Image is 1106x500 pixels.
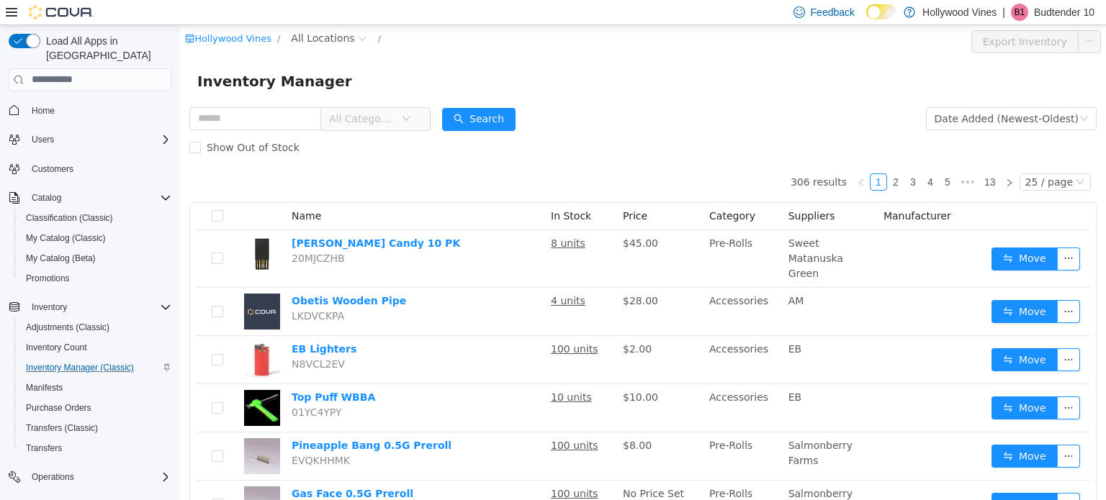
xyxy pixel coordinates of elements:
button: icon: swapMove [811,419,878,442]
td: Accessories [523,359,603,407]
div: Budtender 10 [1011,4,1028,21]
i: icon: left [677,153,685,162]
span: Inventory [26,299,171,316]
a: [PERSON_NAME] Candy 10 PK [112,212,280,224]
span: Users [32,134,54,145]
span: Suppliers [608,185,655,196]
button: icon: ellipsis [877,468,900,491]
span: Catalog [26,189,171,206]
a: 3 [725,149,741,165]
a: Promotions [20,270,76,287]
span: Inventory Count [26,342,87,353]
span: / [97,8,100,19]
button: Catalog [3,188,177,208]
button: Adjustments (Classic) [14,317,177,337]
span: Operations [26,468,171,486]
a: Classification (Classic) [20,209,119,227]
u: 10 units [371,366,412,378]
span: Inventory [32,301,67,313]
a: 5 [760,149,775,165]
u: 100 units [371,463,418,474]
span: $28.00 [443,270,478,281]
li: 2 [707,148,724,165]
span: EVQKHHMK [112,429,170,441]
a: Obetis Wooden Pipe [112,270,226,281]
span: Transfers (Classic) [26,422,98,434]
button: icon: swapMove [811,371,878,394]
a: My Catalog (Beta) [20,250,102,267]
a: 13 [800,149,820,165]
td: Accessories [523,263,603,311]
p: Hollywood Vines [922,4,997,21]
span: All Categories [149,86,215,101]
span: Sweet Matanuska Green [608,212,663,254]
span: Category [529,185,575,196]
span: Inventory Manager (Classic) [20,359,171,376]
u: 4 units [371,270,405,281]
button: Operations [26,468,80,486]
span: Catalog [32,192,61,204]
span: Transfers (Classic) [20,419,171,437]
img: Gas Face 0.5G Preroll hero shot [64,461,100,497]
span: Customers [32,163,73,175]
button: icon: ellipsis [877,275,900,298]
span: My Catalog (Beta) [26,253,96,264]
span: Transfers [20,440,171,457]
span: B1 [1015,4,1025,21]
button: icon: swapMove [811,468,878,491]
button: Transfers (Classic) [14,418,177,438]
td: Accessories [523,311,603,359]
img: Cova [29,5,94,19]
button: icon: ellipsis [877,419,900,442]
span: My Catalog (Beta) [20,250,171,267]
button: icon: ellipsis [877,323,900,346]
button: icon: ellipsis [877,371,900,394]
button: Home [3,100,177,121]
span: AM [608,270,624,281]
img: Obetis Wooden Pipe placeholder [64,268,100,304]
button: Users [26,131,60,148]
img: Top Puff WBBA hero shot [64,365,100,401]
button: Inventory [26,299,73,316]
li: 3 [724,148,742,165]
a: Inventory Count [20,339,93,356]
button: Purchase Orders [14,398,177,418]
img: EB Lighters hero shot [64,317,100,353]
button: icon: swapMove [811,222,878,245]
button: Users [3,129,177,150]
span: Feedback [811,5,855,19]
button: Promotions [14,268,177,288]
td: Pre-Rolls [523,407,603,455]
span: Operations [32,471,74,483]
u: 8 units [371,212,405,224]
button: Operations [3,467,177,487]
span: Salmonberry Farms [608,463,673,489]
span: Promotions [26,273,70,284]
button: Export Inventory [791,5,899,28]
button: Inventory Manager (Classic) [14,358,177,378]
p: Budtender 10 [1034,4,1094,21]
span: $10.00 [443,366,478,378]
div: Date Added (Newest-Oldest) [755,83,899,104]
i: icon: down [896,153,904,163]
span: Manifests [26,382,63,394]
i: icon: right [825,153,834,162]
img: Pineapple Bang 0.5G Preroll hero shot [64,413,100,449]
button: My Catalog (Classic) [14,228,177,248]
a: Adjustments (Classic) [20,319,115,336]
i: icon: down [222,89,230,99]
a: Purchase Orders [20,399,97,417]
span: Purchase Orders [26,402,91,414]
button: Inventory [3,297,177,317]
span: All Locations [111,5,174,21]
a: Manifests [20,379,68,396]
button: icon: swapMove [811,275,878,298]
button: icon: searchSearch [262,83,336,106]
span: My Catalog (Classic) [20,229,171,247]
a: Pineapple Bang 0.5G Preroll [112,414,271,426]
span: Classification (Classic) [26,212,113,224]
a: icon: shopHollywood Vines [5,8,91,19]
span: Home [32,105,55,117]
span: Inventory Manager [17,45,181,68]
li: Next 5 Pages [776,148,799,165]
